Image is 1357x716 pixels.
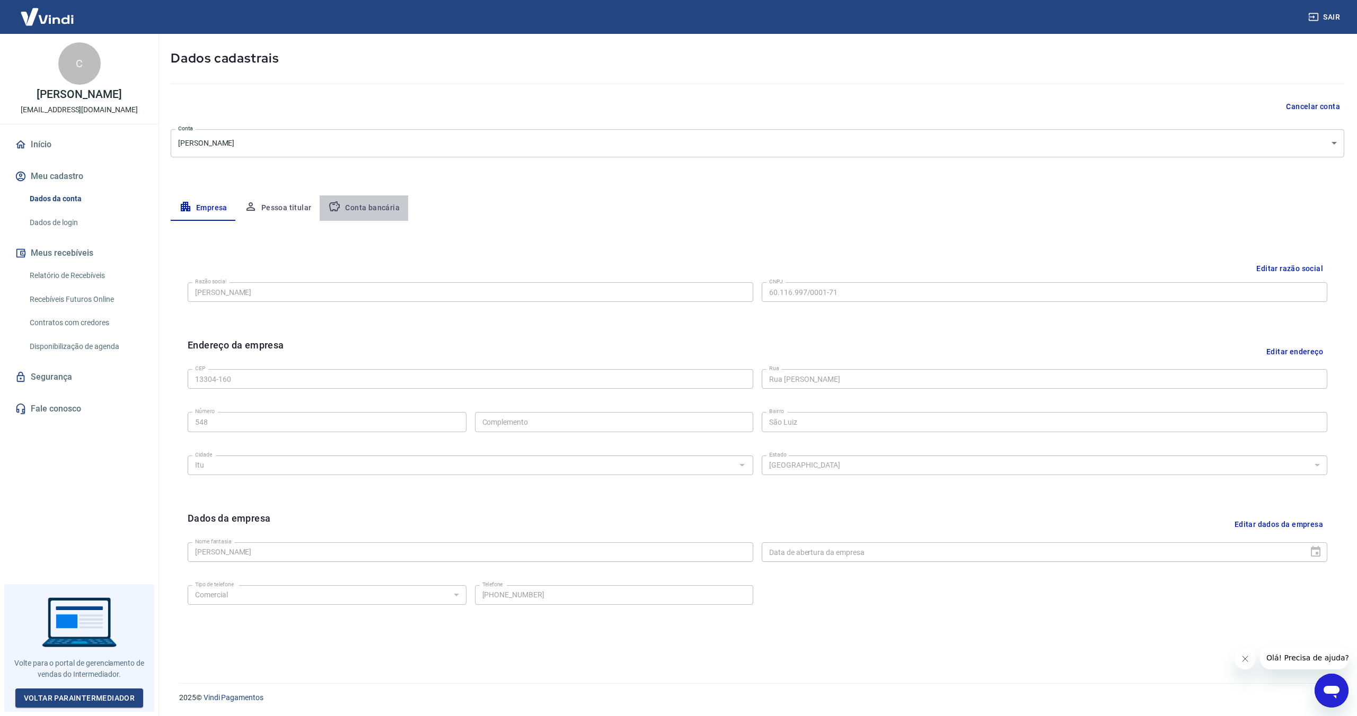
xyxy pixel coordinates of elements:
p: 2025 © [179,692,1332,703]
label: Rua [769,364,779,372]
label: Conta [178,124,193,132]
label: Número [195,407,215,415]
iframe: Mensagem da empresa [1260,646,1349,669]
button: Editar razão social [1252,259,1327,279]
button: Conta bancária [320,195,408,221]
div: [PERSON_NAME] [171,129,1344,157]
button: Meus recebíveis [13,241,146,265]
div: C [58,42,101,85]
img: Vindi [13,1,82,33]
a: Vindi Pagamentos [204,693,263,702]
button: Editar endereço [1262,338,1327,365]
label: Estado [769,451,787,459]
p: [PERSON_NAME] [37,89,121,100]
a: Contratos com credores [25,312,146,334]
label: CEP [195,364,205,372]
label: Razão social [195,278,226,285]
label: Telefone [482,580,503,588]
button: Sair [1306,7,1344,27]
button: Editar dados da empresa [1230,511,1327,538]
a: Fale conosco [13,397,146,420]
label: Tipo de telefone [195,580,234,588]
a: Segurança [13,365,146,389]
a: Voltar paraIntermediador [15,688,144,708]
label: Nome fantasia [195,538,232,545]
label: Cidade [195,451,212,459]
a: Relatório de Recebíveis [25,265,146,287]
iframe: Botão para abrir a janela de mensagens [1315,674,1349,708]
a: Recebíveis Futuros Online [25,289,146,310]
button: Meu cadastro [13,165,146,188]
label: CNPJ [769,278,783,285]
button: Empresa [171,195,236,221]
h5: Dados cadastrais [171,50,1344,67]
a: Disponibilização de agenda [25,336,146,357]
iframe: Fechar mensagem [1235,648,1256,669]
h6: Dados da empresa [188,511,270,538]
label: Bairro [769,407,784,415]
h6: Endereço da empresa [188,338,284,365]
input: DD/MM/YYYY [762,542,1301,562]
a: Dados da conta [25,188,146,210]
button: Pessoa titular [236,195,320,221]
a: Início [13,133,146,156]
input: Digite aqui algumas palavras para buscar a cidade [191,459,733,472]
button: Cancelar conta [1282,97,1344,117]
a: Dados de login [25,212,146,234]
p: [EMAIL_ADDRESS][DOMAIN_NAME] [21,104,138,115]
span: Olá! Precisa de ajuda? [6,7,89,16]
